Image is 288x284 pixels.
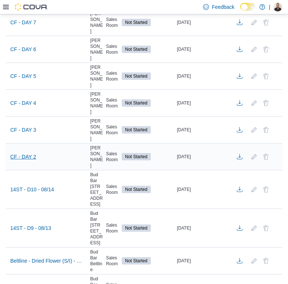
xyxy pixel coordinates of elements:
[10,72,36,80] span: CF - DAY 5
[125,19,147,26] span: Not Started
[104,221,120,235] div: Sales Room
[212,3,234,11] span: Feedback
[125,46,147,53] span: Not Started
[122,224,151,232] span: Not Started
[104,96,120,110] div: Sales Room
[250,44,259,55] button: Edit count details
[175,125,231,134] div: [DATE]
[10,99,36,107] span: CF - DAY 4
[125,153,147,160] span: Not Started
[104,182,120,197] div: Sales Room
[122,186,151,193] span: Not Started
[90,145,103,168] span: [PERSON_NAME]
[122,72,151,80] span: Not Started
[104,15,120,30] div: Sales Room
[10,46,36,53] span: CF - DAY 6
[125,100,147,106] span: Not Started
[262,185,270,194] button: Delete
[10,19,36,26] span: CF - DAY 7
[7,223,54,234] button: 14ST - D9 - 08/13
[90,210,103,246] span: Bud Bar [STREET_ADDRESS]
[90,11,103,34] span: [PERSON_NAME]
[175,72,231,81] div: [DATE]
[250,71,259,82] button: Edit count details
[262,256,270,265] button: Delete
[10,186,54,193] span: 14ST - D10 - 08/14
[90,172,103,207] span: Bud Bar [STREET_ADDRESS]
[7,71,39,82] button: CF - DAY 5
[262,125,270,134] button: Delete
[175,99,231,107] div: [DATE]
[122,99,151,107] span: Not Started
[175,256,231,265] div: [DATE]
[262,152,270,161] button: Delete
[122,257,151,265] span: Not Started
[250,184,259,195] button: Edit count details
[10,126,36,134] span: CF - DAY 3
[175,18,231,27] div: [DATE]
[7,151,39,162] button: CF - DAY 2
[104,42,120,57] div: Sales Room
[273,3,282,11] div: Stephanie M
[90,118,103,142] span: [PERSON_NAME]
[10,224,51,232] span: 14ST - D9 - 08/13
[240,3,256,11] input: Dark Mode
[104,69,120,84] div: Sales Room
[262,99,270,107] button: Delete
[262,224,270,232] button: Delete
[250,17,259,28] button: Edit count details
[250,223,259,234] button: Edit count details
[250,151,259,162] button: Edit count details
[175,185,231,194] div: [DATE]
[122,19,151,26] span: Not Started
[250,124,259,135] button: Edit count details
[7,184,57,195] button: 14ST - D10 - 08/14
[262,72,270,81] button: Delete
[175,224,231,232] div: [DATE]
[90,91,103,115] span: [PERSON_NAME]
[90,249,103,273] span: Bud Bar Beltline
[262,45,270,54] button: Delete
[122,153,151,160] span: Not Started
[104,123,120,137] div: Sales Room
[125,186,147,193] span: Not Started
[104,253,120,268] div: Sales Room
[125,73,147,79] span: Not Started
[10,153,36,160] span: CF - DAY 2
[104,149,120,164] div: Sales Room
[250,97,259,109] button: Edit count details
[7,255,87,266] button: Beltline - Dried Flower (S/I) - 08-13
[15,3,48,11] img: Cova
[7,124,39,135] button: CF - DAY 3
[125,127,147,133] span: Not Started
[90,64,103,88] span: [PERSON_NAME]
[122,46,151,53] span: Not Started
[7,97,39,109] button: CF - DAY 4
[175,45,231,54] div: [DATE]
[7,44,39,55] button: CF - DAY 6
[122,126,151,134] span: Not Started
[175,152,231,161] div: [DATE]
[10,257,84,265] span: Beltline - Dried Flower (S/I) - 08-13
[125,258,147,264] span: Not Started
[262,18,270,27] button: Delete
[125,225,147,231] span: Not Started
[7,17,39,28] button: CF - DAY 7
[90,38,103,61] span: [PERSON_NAME]
[250,255,259,266] button: Edit count details
[269,3,270,11] p: |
